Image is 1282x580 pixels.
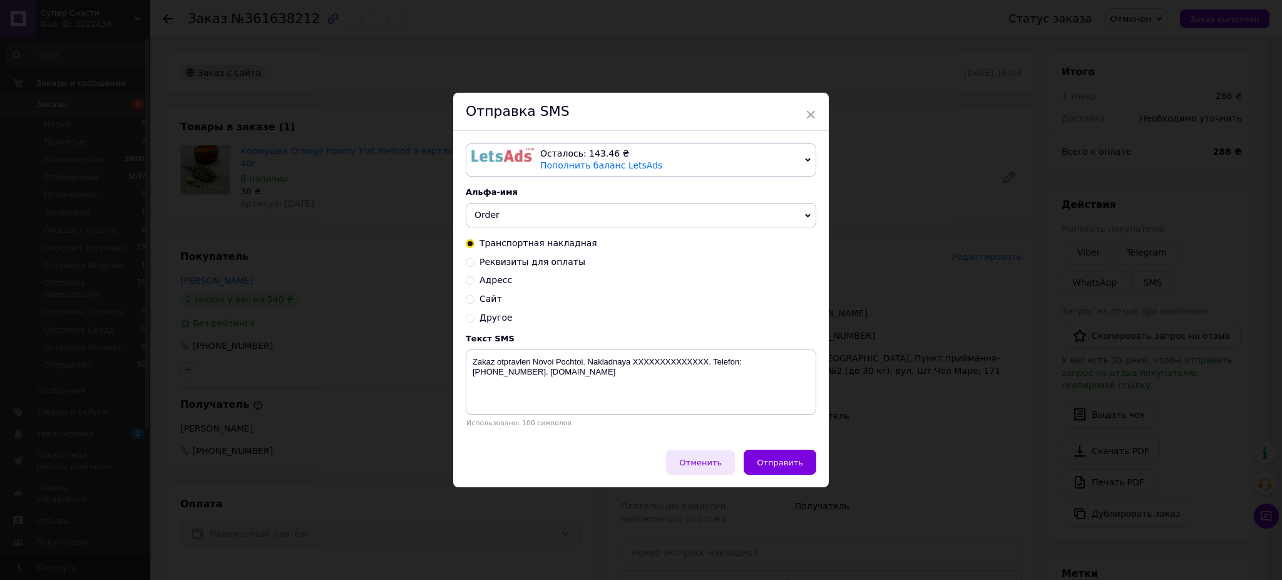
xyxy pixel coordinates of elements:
span: Отменить [679,458,722,467]
span: Адресс [479,275,512,285]
span: × [805,104,816,125]
div: Отправка SMS [453,93,829,131]
a: Пополнить баланс LetsAds [540,160,662,170]
span: Реквизиты для оплаты [479,257,585,267]
span: Отправить [757,458,803,467]
span: Сайт [479,294,502,304]
span: Транспортная накладная [479,238,597,248]
button: Отменить [666,450,735,475]
textarea: Zakaz otpravlen Novoi Pochtoi. Nakladnaya XXXXXXXXXXXXXX. Telefon:[PHONE_NUMBER]. [DOMAIN_NAME] [466,350,816,415]
span: Альфа-имя [466,187,518,197]
span: Другое [479,313,513,323]
button: Отправить [744,450,816,475]
div: Текст SMS [466,334,816,343]
div: Осталось: 143.46 ₴ [540,148,800,160]
span: Order [474,210,500,220]
div: Использовано: 100 символов [466,419,816,427]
